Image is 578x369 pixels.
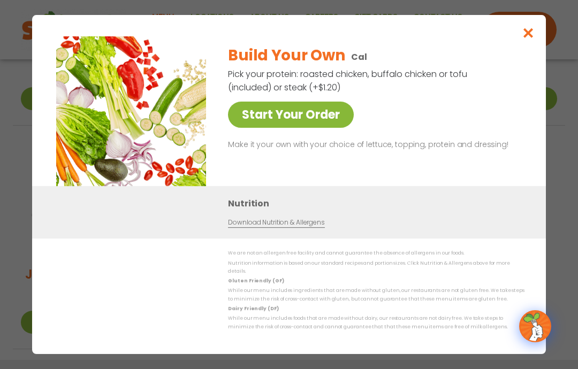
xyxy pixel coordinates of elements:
p: We are not an allergen free facility and cannot guarantee the absence of allergens in our foods. [228,249,524,257]
p: While our menu includes foods that are made without dairy, our restaurants are not dairy free. We... [228,314,524,331]
strong: Dairy Friendly (DF) [228,305,278,312]
strong: Gluten Friendly (GF) [228,278,284,284]
a: Start Your Order [228,102,354,128]
p: Make it your own with your choice of lettuce, topping, protein and dressing! [228,139,520,151]
h3: Nutrition [228,197,530,210]
p: Pick your protein: roasted chicken, buffalo chicken or tofu (included) or steak (+$1.20) [228,67,469,94]
img: wpChatIcon [520,311,550,341]
p: Cal [351,50,367,64]
p: While our menu includes ingredients that are made without gluten, our restaurants are not gluten ... [228,287,524,303]
h2: Build Your Own [228,44,345,67]
button: Close modal [511,15,546,51]
p: Nutrition information is based on our standard recipes and portion sizes. Click Nutrition & Aller... [228,259,524,276]
img: Featured product photo for Build Your Own [56,36,206,186]
a: Download Nutrition & Allergens [228,218,324,228]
